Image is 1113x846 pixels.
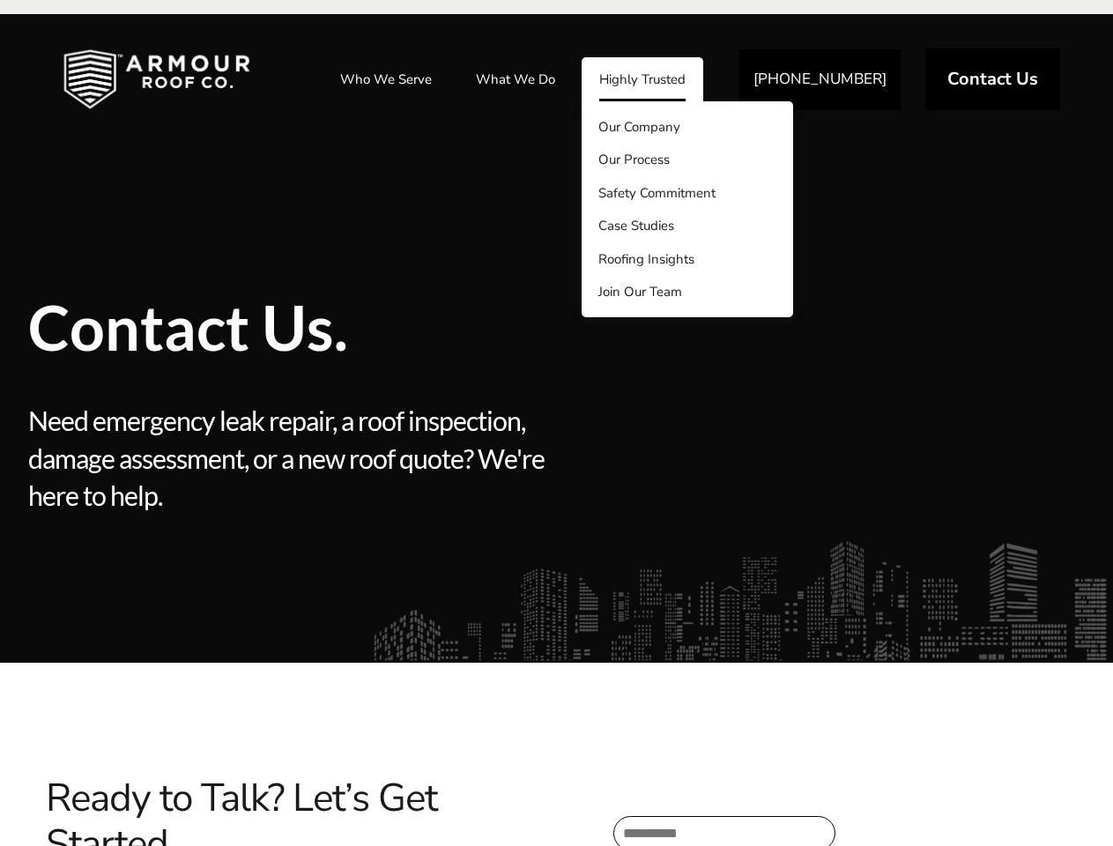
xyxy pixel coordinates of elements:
[582,210,793,243] a: Case Studies
[582,110,793,144] a: Our Company
[28,296,812,358] span: Contact Us.
[739,49,901,110] a: [PHONE_NUMBER]
[582,276,793,309] a: Join Our Team
[35,35,278,123] img: Industrial and Commercial Roofing Company | Armour Roof Co.
[582,176,793,210] a: Safety Commitment
[925,48,1060,110] a: Contact Us
[582,144,793,177] a: Our Process
[458,57,573,101] a: What We Do
[582,57,703,101] a: Highly Trusted
[28,402,551,515] span: Need emergency leak repair, a roof inspection, damage assessment, or a new roof quote? We're here...
[582,242,793,276] a: Roofing Insights
[323,57,449,101] a: Who We Serve
[947,70,1038,88] span: Contact Us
